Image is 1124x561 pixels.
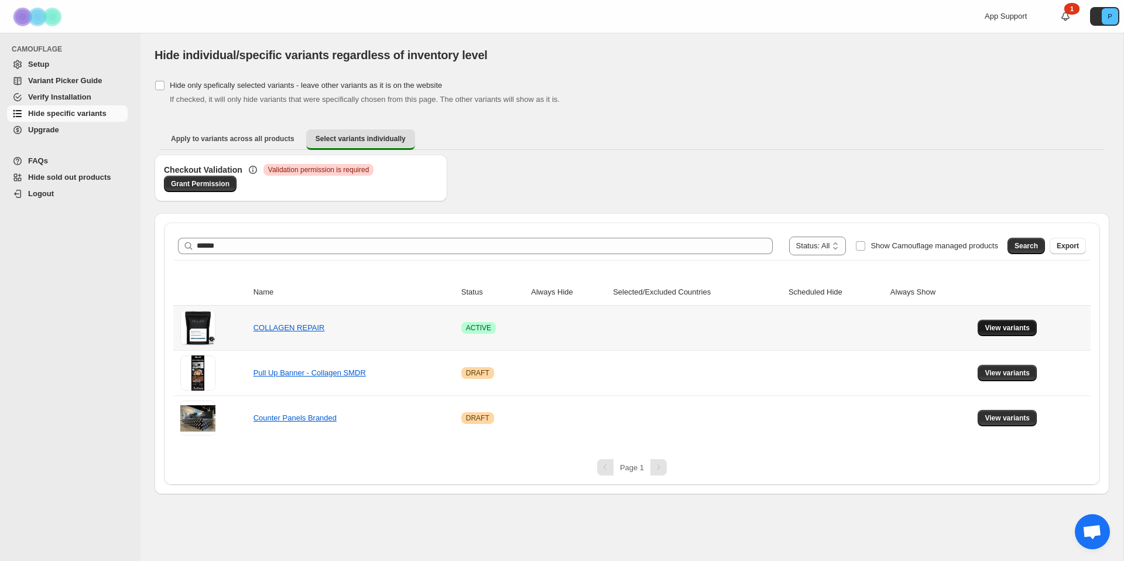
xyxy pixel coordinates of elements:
th: Status [458,279,528,306]
text: P [1108,13,1112,20]
nav: Pagination [173,459,1091,476]
span: App Support [985,12,1027,20]
a: COLLAGEN REPAIR [253,323,325,332]
a: Grant Permission [164,176,237,192]
span: Upgrade [28,125,59,134]
span: Export [1057,241,1079,251]
h3: Checkout Validation [164,164,242,176]
span: Hide sold out products [28,173,111,182]
span: Logout [28,189,54,198]
span: Hide specific variants [28,109,107,118]
a: Pull Up Banner - Collagen SMDR [253,368,366,377]
span: DRAFT [466,368,489,378]
th: Scheduled Hide [785,279,887,306]
div: Select variants individually [155,155,1109,494]
a: Verify Installation [7,89,128,105]
div: Open chat [1075,514,1110,549]
a: Counter Panels Branded [253,413,337,422]
span: Hide only spefically selected variants - leave other variants as it is on the website [170,81,442,90]
button: Search [1008,238,1045,254]
div: 1 [1064,3,1080,15]
span: Search [1015,241,1038,251]
button: Apply to variants across all products [162,129,304,148]
span: Select variants individually [316,134,406,143]
span: View variants [985,323,1030,333]
button: Avatar with initials P [1090,7,1119,26]
img: COLLAGEN REPAIR [180,310,215,346]
a: Logout [7,186,128,202]
button: View variants [978,410,1037,426]
button: Select variants individually [306,129,415,150]
th: Always Hide [527,279,609,306]
span: Verify Installation [28,93,91,101]
a: FAQs [7,153,128,169]
a: Variant Picker Guide [7,73,128,89]
span: Hide individual/specific variants regardless of inventory level [155,49,488,61]
th: Selected/Excluded Countries [609,279,785,306]
span: Grant Permission [171,179,229,189]
th: Always Show [887,279,975,306]
button: Export [1050,238,1086,254]
span: CAMOUFLAGE [12,45,132,54]
span: If checked, it will only hide variants that were specifically chosen from this page. The other va... [170,95,560,104]
span: FAQs [28,156,48,165]
a: Hide sold out products [7,169,128,186]
span: Apply to variants across all products [171,134,294,143]
span: DRAFT [466,413,489,423]
a: Hide specific variants [7,105,128,122]
span: Show Camouflage managed products [871,241,998,250]
a: Upgrade [7,122,128,138]
a: 1 [1060,11,1071,22]
span: View variants [985,413,1030,423]
span: View variants [985,368,1030,378]
a: Setup [7,56,128,73]
button: View variants [978,365,1037,381]
span: Setup [28,60,49,69]
span: Page 1 [620,463,644,472]
span: Validation permission is required [268,165,369,175]
th: Name [250,279,458,306]
span: Variant Picker Guide [28,76,102,85]
span: ACTIVE [466,323,491,333]
span: Avatar with initials P [1102,8,1118,25]
button: View variants [978,320,1037,336]
img: Camouflage [9,1,68,33]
